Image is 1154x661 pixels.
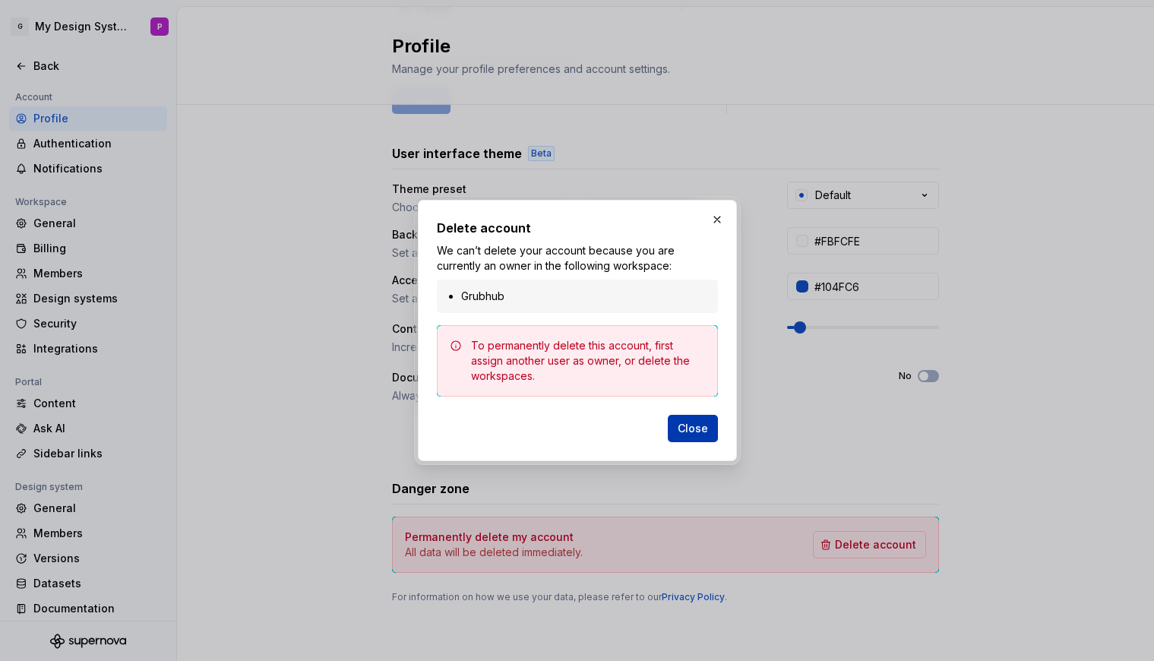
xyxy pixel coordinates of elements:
[678,421,708,436] span: Close
[437,243,718,313] div: We can’t delete your account because you are currently an owner in the following workspace:
[668,415,718,442] button: Close
[461,289,709,304] li: Grubhub
[471,338,705,384] div: To permanently delete this account, first assign another user as owner, or delete the workspaces.
[437,219,718,237] h2: Delete account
